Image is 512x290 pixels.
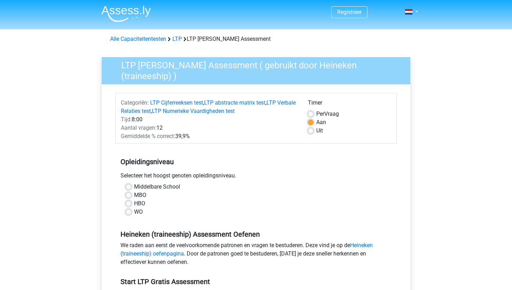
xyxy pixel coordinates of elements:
div: We raden aan eerst de veelvoorkomende patronen en vragen te bestuderen. Deze vind je op de . Door... [115,241,397,269]
a: Alle Capaciteitentesten [110,36,166,42]
div: , , , [116,99,303,115]
label: Vraag [316,110,339,118]
span: Tijd: [121,116,132,123]
a: Heineken (traineeship) oefenpagina [121,242,373,257]
div: 12 [116,124,303,132]
span: Per [316,110,324,117]
a: Registreer [337,9,362,15]
h3: LTP [PERSON_NAME] Assessment ( gebruikt door Heineken (traineeship) ) [113,57,405,81]
label: Middelbare School [134,183,180,191]
label: Uit [316,127,323,135]
a: LTP Verbale Relaties test [121,99,296,114]
a: LTP Cijferreeksen test [150,99,203,106]
h5: Opleidingsniveau [121,155,391,169]
div: 8:00 [116,115,303,124]
h5: Heineken (traineeship) Assessment Oefenen [121,230,391,238]
span: Aantal vragen: [121,124,156,131]
a: LTP [172,36,182,42]
div: LTP [PERSON_NAME] Assessment [107,35,405,43]
a: LTP Numerieke Vaardigheden test [152,108,235,114]
div: Selecteer het hoogst genoten opleidingsniveau. [115,171,397,183]
img: Assessly [101,6,151,22]
label: WO [134,208,143,216]
span: Categoriën: [121,99,149,106]
span: Gemiddelde % correct: [121,133,175,139]
div: 39,9% [116,132,303,140]
label: MBO [134,191,146,199]
div: Timer [308,99,391,110]
label: HBO [134,199,145,208]
label: Aan [316,118,326,127]
h5: Start LTP Gratis Assessment [121,277,391,286]
a: LTP abstracte matrix test [204,99,265,106]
